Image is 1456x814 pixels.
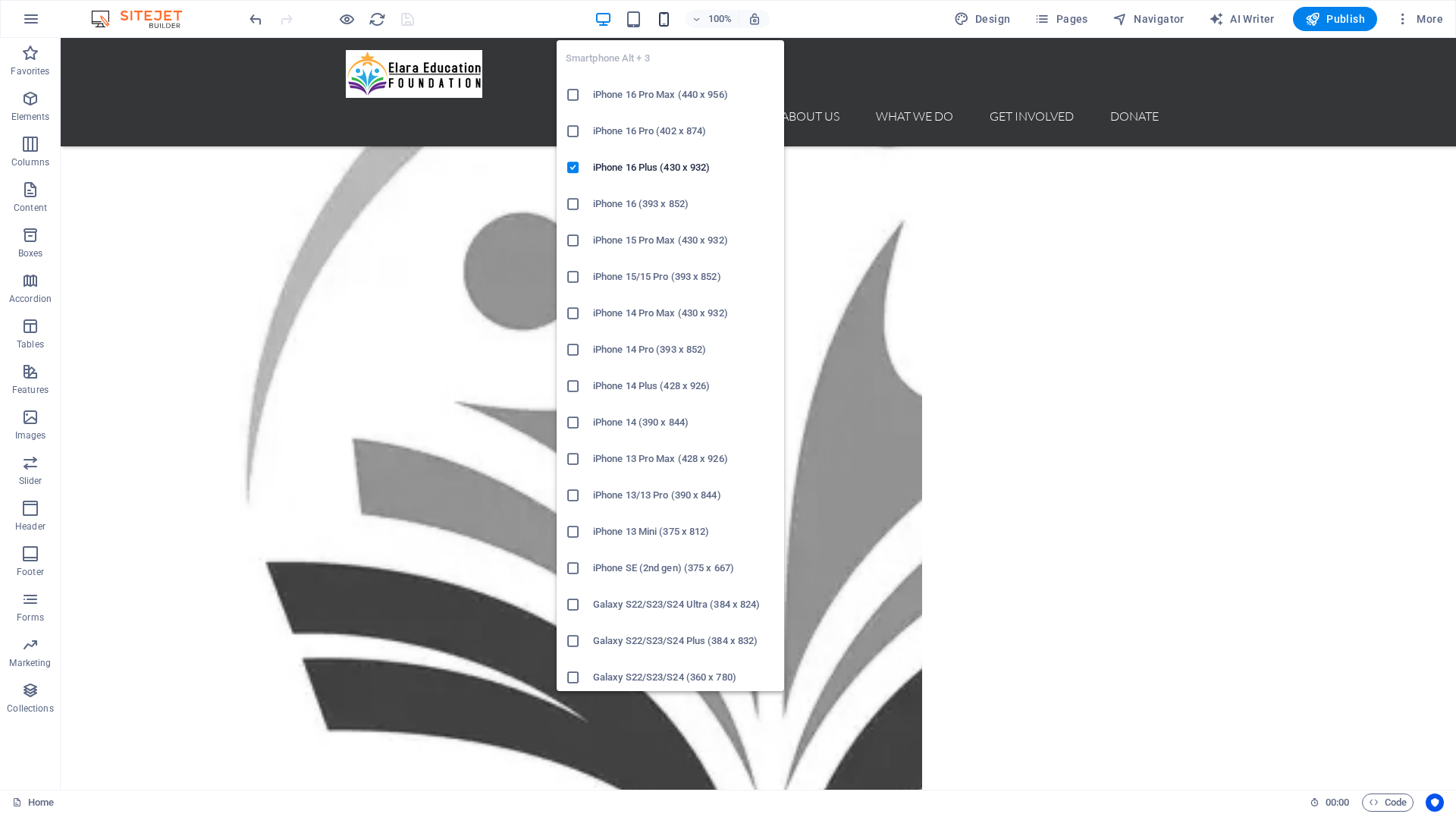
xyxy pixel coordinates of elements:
button: 100% [686,10,739,28]
button: AI Writer [1203,7,1281,31]
i: Reload page [369,11,386,28]
p: Forms [17,611,44,624]
button: Usercentrics [1426,794,1444,812]
h6: Galaxy S22/S23/S24 Ultra (384 x 824) [593,596,775,614]
p: Boxes [18,247,43,259]
h6: iPhone 16 Plus (430 x 932) [593,159,775,177]
button: More [1389,7,1449,31]
p: Accordion [9,293,52,305]
h6: iPhone 14 Pro (393 x 852) [593,341,775,359]
button: Pages [1028,7,1094,31]
h6: iPhone 16 (393 x 852) [593,195,775,213]
p: Elements [11,111,50,123]
span: 00 00 [1326,794,1349,812]
p: Marketing [9,657,51,669]
h6: iPhone 14 (390 x 844) [593,413,775,432]
p: Tables [17,338,44,350]
h6: Galaxy S22/S23/S24 (360 x 780) [593,668,775,687]
h6: iPhone 13 Pro Max (428 x 926) [593,450,775,468]
span: AI Writer [1209,11,1275,27]
span: Code [1369,794,1407,812]
button: Design [948,7,1017,31]
h6: iPhone 15 Pro Max (430 x 932) [593,231,775,250]
span: : [1336,797,1338,808]
span: More [1395,11,1443,27]
p: Footer [17,566,44,578]
p: Collections [7,702,53,715]
p: Favorites [11,65,49,77]
button: undo [246,10,265,28]
h6: iPhone 14 Plus (428 x 926) [593,377,775,395]
p: Slider [19,475,42,487]
img: Editor Logo [87,10,201,28]
p: Content [14,202,47,214]
button: Navigator [1106,7,1191,31]
h6: iPhone 15/15 Pro (393 x 852) [593,268,775,286]
h6: Session time [1310,794,1350,812]
span: Pages [1034,11,1087,27]
h6: iPhone 16 Pro Max (440 x 956) [593,86,775,104]
h6: iPhone 13 Mini (375 x 812) [593,523,775,541]
h6: iPhone SE (2nd gen) (375 x 667) [593,559,775,577]
p: Features [12,384,49,396]
h6: Galaxy S22/S23/S24 Plus (384 x 832) [593,632,775,650]
p: Columns [11,156,49,168]
i: On resize automatically adjust zoom level to fit chosen device. [748,12,761,26]
p: Header [15,520,45,533]
i: Undo: Change menu items (Ctrl+Z) [247,11,265,28]
a: Click to cancel selection. Double-click to open Pages [12,794,54,812]
span: Publish [1305,11,1365,27]
h6: iPhone 16 Pro (402 x 874) [593,122,775,140]
button: Code [1362,794,1414,812]
h6: iPhone 14 Pro Max (430 x 932) [593,304,775,322]
h6: iPhone 13/13 Pro (390 x 844) [593,486,775,504]
button: Publish [1293,7,1377,31]
button: reload [368,10,386,28]
span: Design [954,11,1011,27]
h6: 100% [708,10,733,28]
span: Navigator [1112,11,1185,27]
p: Images [15,429,46,442]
